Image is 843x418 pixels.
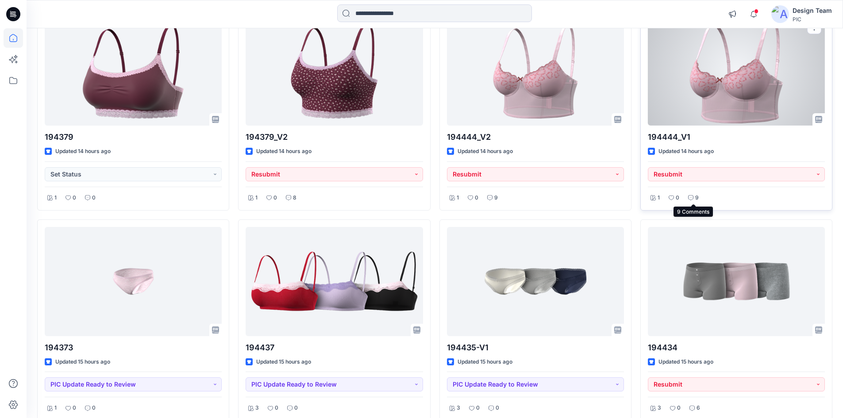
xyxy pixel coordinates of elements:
[275,403,278,413] p: 0
[793,5,832,16] div: Design Team
[658,403,661,413] p: 3
[447,131,624,143] p: 194444_V2
[648,341,825,354] p: 194434
[273,193,277,203] p: 0
[73,403,76,413] p: 0
[255,193,258,203] p: 1
[246,131,423,143] p: 194379_V2
[447,16,624,126] a: 194444_V2
[677,403,681,413] p: 0
[447,227,624,336] a: 194435-V1
[457,403,460,413] p: 3
[658,193,660,203] p: 1
[648,131,825,143] p: 194444_V1
[54,403,57,413] p: 1
[458,357,512,367] p: Updated 15 hours ago
[246,227,423,336] a: 194437
[55,147,111,156] p: Updated 14 hours ago
[294,403,298,413] p: 0
[458,147,513,156] p: Updated 14 hours ago
[45,131,222,143] p: 194379
[695,193,699,203] p: 9
[45,227,222,336] a: 194373
[676,193,679,203] p: 0
[658,147,714,156] p: Updated 14 hours ago
[793,16,832,23] div: PIC
[55,357,110,367] p: Updated 15 hours ago
[293,193,296,203] p: 8
[447,341,624,354] p: 194435-V1
[476,403,480,413] p: 0
[45,341,222,354] p: 194373
[256,147,312,156] p: Updated 14 hours ago
[45,16,222,126] a: 194379
[648,16,825,126] a: 194444_V1
[457,193,459,203] p: 1
[255,403,259,413] p: 3
[658,357,713,367] p: Updated 15 hours ago
[246,16,423,126] a: 194379_V2
[54,193,57,203] p: 1
[494,193,498,203] p: 9
[256,357,311,367] p: Updated 15 hours ago
[92,193,96,203] p: 0
[496,403,499,413] p: 0
[771,5,789,23] img: avatar
[475,193,478,203] p: 0
[246,341,423,354] p: 194437
[697,403,700,413] p: 6
[73,193,76,203] p: 0
[648,227,825,336] a: 194434
[92,403,96,413] p: 0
